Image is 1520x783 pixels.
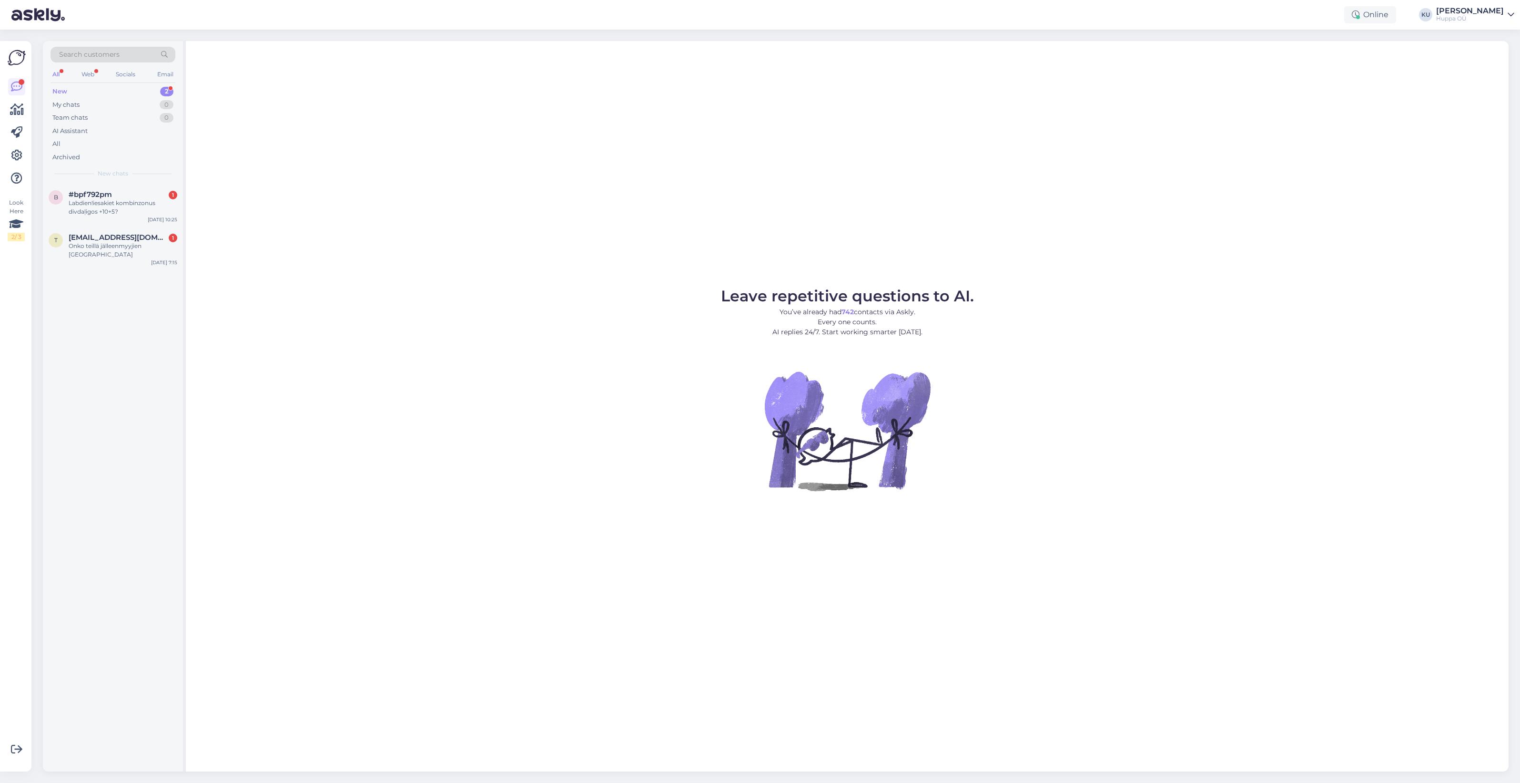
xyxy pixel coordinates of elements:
[52,153,80,162] div: Archived
[1344,6,1396,23] div: Online
[51,68,61,81] div: All
[1436,15,1504,22] div: Huppa OÜ
[1419,8,1432,21] div: KU
[160,113,173,123] div: 0
[721,287,974,305] span: Leave repetitive questions to AI.
[80,68,96,81] div: Web
[155,68,175,81] div: Email
[69,233,168,242] span: taksi1385helsinki@gmail.com
[8,49,26,67] img: Askly Logo
[761,345,933,516] img: No Chat active
[721,307,974,337] p: You’ve already had contacts via Askly. Every one counts. AI replies 24/7. Start working smarter [...
[69,199,177,216] div: Labdien!iesakiet kombinzonus divdaļigos +10+5?
[54,194,58,201] span: b
[1436,7,1514,22] a: [PERSON_NAME]Huppa OÜ
[8,198,25,241] div: Look Here
[69,190,112,199] span: #bpf792pm
[1436,7,1504,15] div: [PERSON_NAME]
[52,87,67,96] div: New
[841,308,854,316] b: 742
[8,233,25,241] div: 2 / 3
[169,234,177,242] div: 1
[160,100,173,110] div: 0
[59,50,120,60] span: Search customers
[52,126,88,136] div: AI Assistant
[151,259,177,266] div: [DATE] 7:15
[148,216,177,223] div: [DATE] 10:25
[69,242,177,259] div: Onko teillä jälleenmyyjien [GEOGRAPHIC_DATA]
[160,87,173,96] div: 2
[54,237,58,244] span: t
[169,191,177,199] div: 1
[98,169,128,178] span: New chats
[52,100,80,110] div: My chats
[52,113,88,123] div: Team chats
[52,139,61,149] div: All
[114,68,137,81] div: Socials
